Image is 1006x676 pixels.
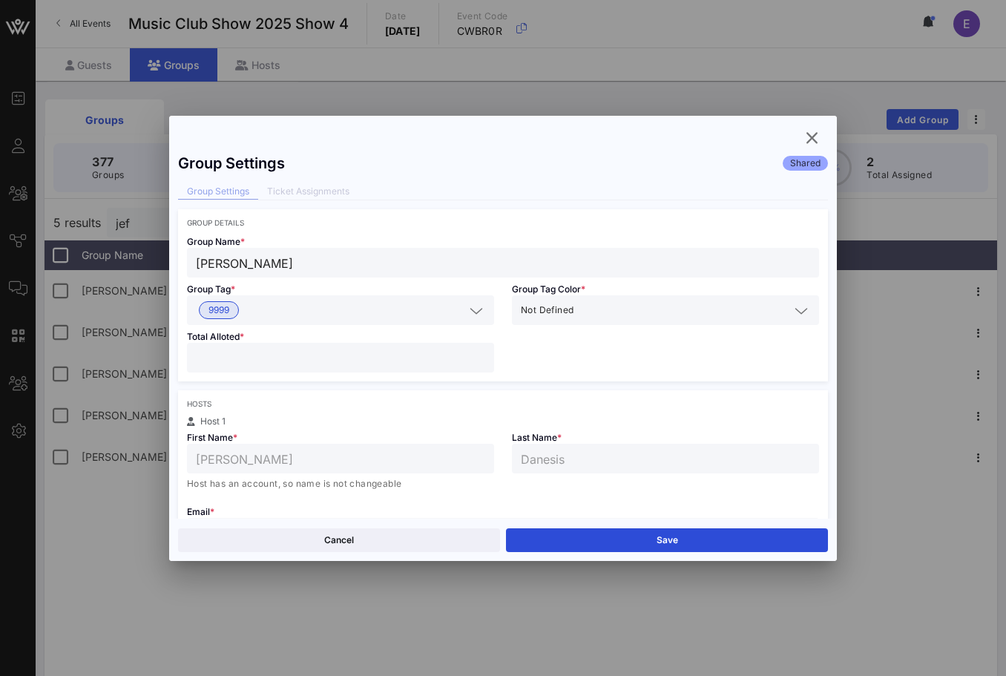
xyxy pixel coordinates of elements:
div: Group Details [187,218,819,227]
button: Cancel [178,528,500,552]
div: Group Settings [178,154,285,172]
span: Host 1 [200,416,226,427]
span: Email [187,506,214,517]
div: Hosts [187,399,819,408]
span: Group Tag Color [512,283,585,295]
span: Group Tag [187,283,235,295]
span: Host has an account, so name is not changeable [187,478,401,489]
span: Not Defined [521,303,573,318]
span: Total Alloted [187,331,244,342]
div: Not Defined [512,295,819,325]
span: Last Name [512,432,562,443]
span: Group Name [187,236,245,247]
div: Shared [783,156,828,171]
button: Save [506,528,828,552]
div: 9999 [187,295,494,325]
span: First Name [187,432,237,443]
span: 9999 [208,302,229,318]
